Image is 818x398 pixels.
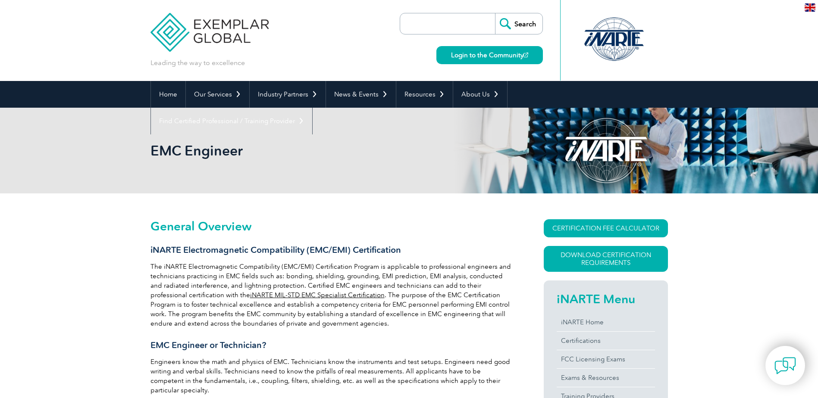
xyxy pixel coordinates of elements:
h1: EMC Engineer [150,142,482,159]
img: open_square.png [523,53,528,57]
a: Certifications [557,332,655,350]
input: Search [495,13,542,34]
a: CERTIFICATION FEE CALCULATOR [544,219,668,237]
a: Exams & Resources [557,369,655,387]
a: iNARTE Home [557,313,655,331]
a: Home [151,81,185,108]
a: Resources [396,81,453,108]
p: The iNARTE Electromagnetic Compatibility (EMC/EMI) Certification Program is applicable to profess... [150,262,513,328]
a: Our Services [186,81,249,108]
a: Login to the Community [436,46,543,64]
a: Download Certification Requirements [544,246,668,272]
a: Industry Partners [250,81,326,108]
a: About Us [453,81,507,108]
img: contact-chat.png [774,355,796,376]
h3: EMC Engineer or Technician? [150,340,513,351]
a: Find Certified Professional / Training Provider [151,108,312,134]
a: FCC Licensing Exams [557,350,655,368]
h2: General Overview [150,219,513,233]
p: Engineers know the math and physics of EMC. Technicians know the instruments and test setups. Eng... [150,357,513,395]
p: Leading the way to excellence [150,58,245,68]
h2: iNARTE Menu [557,292,655,306]
a: News & Events [326,81,396,108]
h3: iNARTE Electromagnetic Compatibility (EMC/EMI) Certification [150,245,513,255]
a: iNARTE MIL-STD EMC Specialist Certification [250,291,385,299]
img: en [805,3,815,12]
